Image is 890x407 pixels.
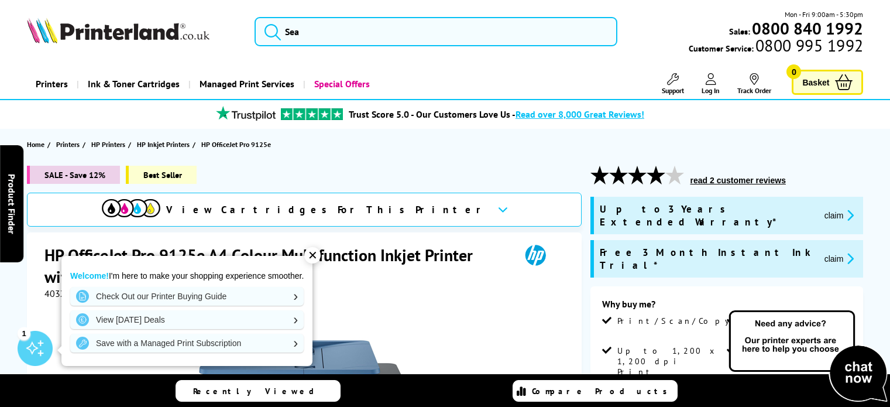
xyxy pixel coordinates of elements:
a: Printers [27,69,77,99]
a: Trust Score 5.0 - Our Customers Love Us -Read over 8,000 Great Reviews! [349,108,644,120]
input: Sea [255,17,617,46]
a: Log In [702,73,720,95]
span: HP Inkjet Printers [137,138,190,151]
a: Printerland Logo [27,18,240,46]
span: Read over 8,000 Great Reviews! [516,108,644,120]
span: Print/Scan/Copy/Fax [617,316,768,326]
img: cmyk-icon.svg [102,199,160,217]
div: Why buy me? [602,298,852,316]
a: HP Inkjet Printers [137,138,193,151]
span: 403X5B [44,288,77,299]
a: Recently Viewed [176,380,341,402]
button: promo-description [821,252,858,265]
button: promo-description [821,208,858,222]
a: Home [27,138,47,151]
span: Best Seller [126,166,197,184]
img: Printerland Logo [27,18,209,43]
b: 0800 840 1992 [752,18,863,39]
img: trustpilot rating [281,108,343,120]
span: 0 [786,64,801,79]
span: Printers [56,138,80,151]
span: 0800 995 1992 [754,40,863,51]
div: 1 [18,327,30,340]
a: Managed Print Services [188,69,303,99]
span: Product Finder [6,173,18,234]
span: HP OfficeJet Pro 9125e [201,138,271,151]
a: Compare Products [513,380,678,402]
span: Up to 3 Years Extended Warranty* [600,203,815,228]
span: Free 3 Month Instant Ink Trial* [600,246,815,272]
button: read 2 customer reviews [687,175,789,186]
span: Customer Service: [689,40,863,54]
h1: HP OfficeJet Pro 9125e A4 Colour Multifunction Inkjet Printer with HP Plus [44,244,508,288]
a: Support [662,73,684,95]
p: I'm here to make your shopping experience smoother. [70,271,304,281]
span: Up to 1,200 x 1,200 dpi Print [617,346,724,377]
a: Special Offers [303,69,379,99]
span: HP Printers [91,138,125,151]
span: View Cartridges For This Printer [166,203,488,216]
span: Recently Viewed [193,386,326,396]
a: HP OfficeJet Pro 9125e [201,138,274,151]
img: HP [508,244,562,266]
a: Ink & Toner Cartridges [77,69,188,99]
a: View [DATE] Deals [70,310,304,329]
div: ✕ [304,247,321,264]
img: Open Live Chat window [726,309,890,405]
span: SALE - Save 12% [27,166,120,184]
strong: Welcome! [70,271,109,281]
span: Mon - Fri 9:00am - 5:30pm [785,9,863,20]
a: Track Order [737,73,771,95]
span: Compare Products [532,386,673,396]
span: Basket [802,74,829,90]
span: Home [27,138,44,151]
a: Printers [56,138,83,151]
a: Save with a Managed Print Subscription [70,334,304,353]
a: Check Out our Printer Buying Guide [70,287,304,306]
span: Support [662,86,684,95]
a: Basket 0 [792,70,863,95]
a: HP Printers [91,138,128,151]
span: Log In [702,86,720,95]
span: Ink & Toner Cartridges [88,69,180,99]
a: 0800 840 1992 [750,23,863,34]
img: trustpilot rating [211,106,281,121]
span: Sales: [729,26,750,37]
